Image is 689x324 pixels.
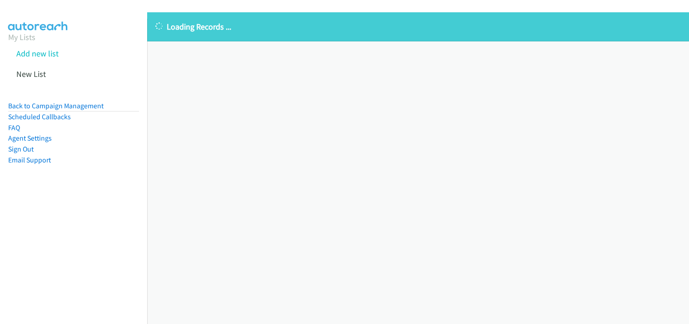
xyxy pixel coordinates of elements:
[8,145,34,153] a: Sign Out
[16,48,59,59] a: Add new list
[8,134,52,142] a: Agent Settings
[8,156,51,164] a: Email Support
[8,101,104,110] a: Back to Campaign Management
[8,112,71,121] a: Scheduled Callbacks
[16,69,46,79] a: New List
[8,123,20,132] a: FAQ
[155,20,681,33] p: Loading Records ...
[8,32,35,42] a: My Lists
